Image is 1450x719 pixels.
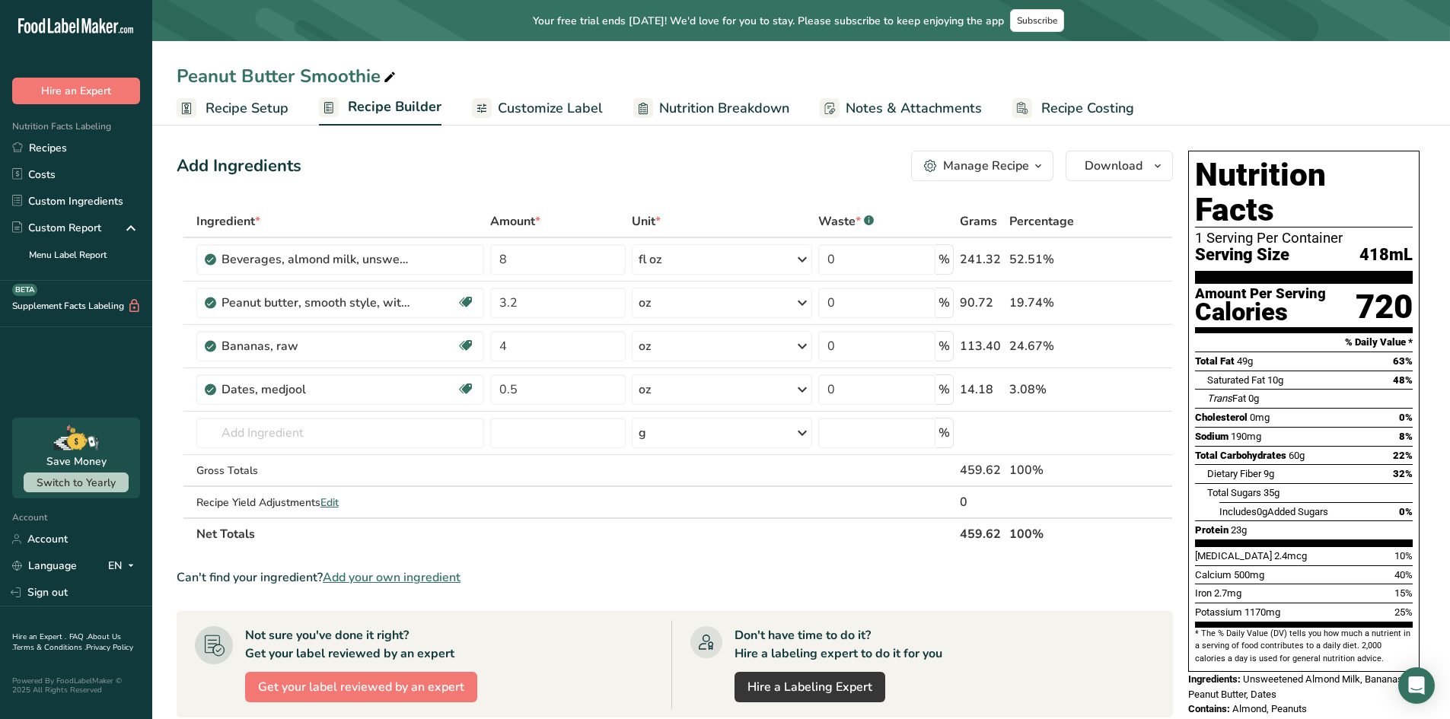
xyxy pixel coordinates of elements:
span: Your free trial ends [DATE]! We'd love for you to stay. Please subscribe to keep enjoying the app [533,13,1004,29]
span: 63% [1393,355,1413,367]
div: 1 Serving Per Container [1195,231,1413,246]
button: Get your label reviewed by an expert [245,672,477,702]
span: Notes & Attachments [846,98,982,119]
span: 2.4mcg [1274,550,1307,562]
span: 0% [1399,412,1413,423]
div: Dates, medjool [221,380,412,399]
div: 19.74% [1009,294,1100,312]
button: Switch to Yearly [24,472,129,492]
section: * The % Daily Value (DV) tells you how much a nutrient in a serving of food contributes to a dail... [1195,628,1413,665]
div: Open Intercom Messenger [1398,667,1435,704]
span: Nutrition Breakdown [659,98,789,119]
span: 500mg [1234,569,1264,581]
span: Total Sugars [1207,487,1261,498]
span: Fat [1207,393,1246,404]
a: Privacy Policy [86,642,133,653]
span: 10% [1394,550,1413,562]
div: Powered By FoodLabelMaker © 2025 All Rights Reserved [12,676,140,695]
div: Peanut butter, smooth style, without salt [221,294,412,312]
a: Terms & Conditions . [13,642,86,653]
div: Peanut Butter Smoothie [177,62,399,90]
span: Dietary Fiber [1207,468,1261,479]
a: About Us . [12,632,121,653]
span: Iron [1195,587,1212,599]
a: FAQ . [69,632,88,642]
span: Saturated Fat [1207,374,1265,386]
div: Gross Totals [196,463,485,479]
th: 459.62 [957,517,1006,549]
div: 24.67% [1009,337,1100,355]
span: Unsweetened Almond Milk, Bananas, Peanut Butter, Dates [1188,673,1405,700]
div: Waste [818,212,874,231]
span: Total Carbohydrates [1195,450,1286,461]
div: Not sure you've done it right? Get your label reviewed by an expert [245,626,454,663]
span: 32% [1393,468,1413,479]
input: Add Ingredient [196,418,485,448]
button: Hire an Expert [12,78,140,104]
a: Language [12,552,77,579]
span: 190mg [1231,431,1261,442]
div: Custom Report [12,220,101,236]
span: Amount [490,212,540,231]
span: Download [1085,157,1142,175]
a: Hire a Labeling Expert [735,672,885,702]
h1: Nutrition Facts [1195,157,1413,227]
span: Serving Size [1195,246,1289,265]
span: Almond, Peanuts [1232,703,1307,714]
span: Percentage [1009,212,1074,231]
a: Nutrition Breakdown [633,91,789,126]
span: 418mL [1359,246,1413,265]
span: 35g [1264,487,1280,498]
div: fl oz [639,250,661,269]
div: 459.62 [960,461,1003,479]
span: Switch to Yearly [37,476,116,490]
span: 0g [1248,393,1259,404]
span: 60g [1289,450,1305,461]
div: 100% [1009,461,1100,479]
span: Total Fat [1195,355,1235,367]
span: Calcium [1195,569,1232,581]
div: Beverages, almond milk, unsweetened, shelf stable [221,250,412,269]
span: 48% [1393,374,1413,386]
span: 10g [1267,374,1283,386]
div: 14.18 [960,380,1003,399]
span: Add your own ingredient [323,568,460,587]
span: 40% [1394,569,1413,581]
span: Recipe Builder [348,97,441,117]
div: Calories [1195,301,1326,323]
div: 0 [960,493,1003,511]
div: Don't have time to do it? Hire a labeling expert to do it for you [735,626,942,663]
button: Download [1066,151,1173,181]
div: g [639,424,646,442]
div: 720 [1356,287,1413,327]
div: oz [639,380,651,399]
div: BETA [12,284,37,296]
span: 0% [1399,506,1413,517]
a: Recipe Setup [177,91,288,126]
div: 3.08% [1009,380,1100,399]
span: Cholesterol [1195,412,1248,423]
span: 49g [1237,355,1253,367]
th: 100% [1006,517,1103,549]
div: oz [639,294,651,312]
span: Ingredient [196,212,260,231]
span: 25% [1394,606,1413,618]
a: Recipe Costing [1012,91,1134,126]
span: Grams [960,212,997,231]
div: Add Ingredients [177,154,301,179]
span: 15% [1394,587,1413,599]
span: 23g [1231,524,1247,536]
section: % Daily Value * [1195,333,1413,352]
th: Net Totals [193,517,958,549]
span: Subscribe [1017,14,1057,27]
div: Save Money [46,453,107,469]
span: 8% [1399,431,1413,442]
button: Subscribe [1010,9,1064,32]
span: Potassium [1195,606,1242,618]
div: Can't find your ingredient? [177,568,1173,587]
div: Bananas, raw [221,337,412,355]
div: 52.51% [1009,250,1100,269]
div: Amount Per Serving [1195,287,1326,301]
span: Sodium [1195,431,1229,442]
span: Protein [1195,524,1229,536]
